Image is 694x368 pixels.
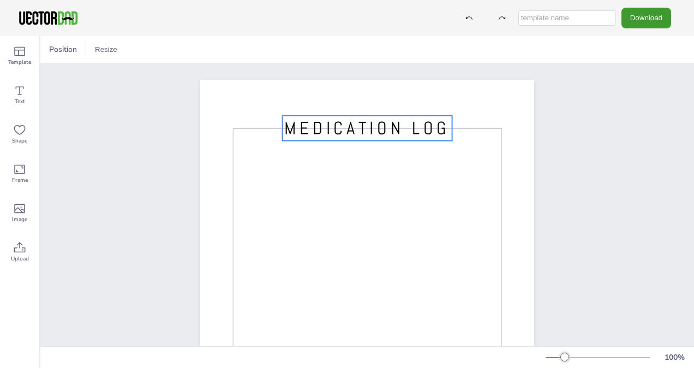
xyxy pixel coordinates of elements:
input: template name [518,10,616,26]
span: Shape [12,136,27,145]
button: Resize [91,41,122,58]
span: Upload [11,254,29,263]
img: VectorDad-1.png [17,10,79,26]
span: Position [47,44,79,55]
span: MEDICATION LOG [284,117,450,140]
span: Frame [12,176,28,185]
span: Template [8,58,31,67]
span: Image [12,215,27,224]
div: 100 % [661,352,687,363]
button: Download [621,8,671,28]
span: Text [15,97,25,106]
